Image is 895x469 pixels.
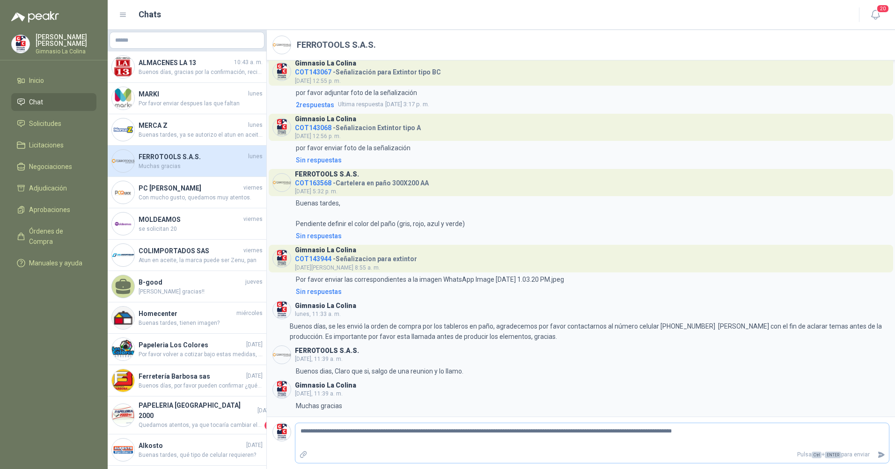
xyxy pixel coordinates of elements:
[139,400,256,421] h4: PAPELERIA [GEOGRAPHIC_DATA] 2000
[139,131,263,139] span: Buenas tardes, ya se autorizo el atun en aceite de girasol
[812,452,822,458] span: Ctrl
[139,340,244,350] h4: Papeleria Los Colores
[295,122,421,131] h4: - Señalizacion Extintor tipo A
[139,256,263,265] span: Atun en aceite, la marca puede ser Zenu, pan
[139,381,263,390] span: Buenos días, por favor pueden confirmar ¿qué medida y qué tipo de perno necesitan?
[12,35,29,53] img: Company Logo
[108,114,266,146] a: Company LogoMERCA ZlunesBuenas tardes, ya se autorizo el atun en aceite de girasol
[139,120,246,131] h4: MERCA Z
[294,286,889,297] a: Sin respuestas
[139,99,263,108] span: Por favor enviar despues las que faltan
[294,231,889,241] a: Sin respuestas
[273,174,291,191] img: Company Logo
[139,183,242,193] h4: PC [PERSON_NAME]
[139,8,161,21] h1: Chats
[108,334,266,365] a: Company LogoPapeleria Los Colores[DATE]Por favor volver a cotizar bajo estas medidas, gracias.
[295,303,356,308] h3: Gimnasio La Colina
[295,124,331,132] span: COT143068
[295,348,359,353] h3: FERROTOOLS S.A.S.
[139,287,263,296] span: [PERSON_NAME] gracias!!
[338,100,383,109] span: Ultima respuesta
[108,177,266,208] a: Company LogoPC [PERSON_NAME]viernesCon mucho gusto, quedamos muy atentos.
[311,447,874,463] p: Pulsa + para enviar
[36,34,96,47] p: [PERSON_NAME] [PERSON_NAME]
[112,439,134,461] img: Company Logo
[295,133,341,139] span: [DATE] 12:56 p. m.
[112,369,134,392] img: Company Logo
[139,225,263,234] span: se solicitan 20
[139,68,263,77] span: Buenos días, gracias por la confirmación, recibimos a satisfacción.
[295,253,417,262] h4: - Señalizacion para extintor
[139,152,246,162] h4: FERROTOOLS S.A.S.
[29,205,70,215] span: Aprobaciones
[273,381,291,398] img: Company Logo
[112,404,134,426] img: Company Logo
[295,177,429,186] h4: - Cartelera en paño 300X200 AA
[295,61,356,66] h3: Gimnasio La Colina
[295,179,331,187] span: COT163568
[248,152,263,161] span: lunes
[295,255,331,263] span: COT143944
[112,213,134,235] img: Company Logo
[876,4,889,13] span: 20
[248,121,263,130] span: lunes
[296,286,342,297] div: Sin respuestas
[273,118,291,136] img: Company Logo
[296,274,564,285] p: Por favor enviar las correspondientes a la imagen WhatsApp Image [DATE] 1.03.20 PM.jpeg
[338,100,429,109] span: [DATE] 3:17 p. m.
[11,179,96,197] a: Adjudicación
[246,340,263,349] span: [DATE]
[29,226,88,247] span: Órdenes de Compra
[243,215,263,224] span: viernes
[236,309,263,318] span: miércoles
[295,356,343,362] span: [DATE], 11:39 a. m.
[11,72,96,89] a: Inicio
[139,193,263,202] span: Con mucho gusto, quedamos muy atentos.
[243,183,263,192] span: viernes
[273,346,291,364] img: Company Logo
[112,118,134,141] img: Company Logo
[294,100,889,110] a: 2respuestasUltima respuesta[DATE] 3:17 p. m.
[139,371,244,381] h4: Ferretería Barbosa sas
[295,264,380,271] span: [DATE][PERSON_NAME] 8:55 a. m.
[296,88,417,98] p: por favor adjuntar foto de la señalización
[139,451,263,460] span: Buenas tardes, qué tipo de celular requieren?
[295,78,341,84] span: [DATE] 12:55 p. m.
[139,421,263,430] span: Quedamos atentos, ya que tocaría cambiar el precio
[296,231,342,241] div: Sin respuestas
[112,307,134,329] img: Company Logo
[29,140,64,150] span: Licitaciones
[11,222,96,250] a: Órdenes de Compra
[112,150,134,172] img: Company Logo
[295,311,341,317] span: lunes, 11:33 a. m.
[139,214,242,225] h4: MOLDEAMOS
[295,447,311,463] label: Adjuntar archivos
[296,198,465,229] p: Buenas tardes, Pendiente definir el color del paño (gris, rojo, azul y verde)
[11,136,96,154] a: Licitaciones
[112,87,134,110] img: Company Logo
[273,63,291,81] img: Company Logo
[295,117,356,122] h3: Gimnasio La Colina
[257,406,274,415] span: [DATE]
[246,441,263,450] span: [DATE]
[108,240,266,271] a: Company LogoCOLIMPORTADOS SASviernesAtun en aceite, la marca puede ser Zenu, pan
[296,155,342,165] div: Sin respuestas
[295,390,343,397] span: [DATE], 11:39 a. m.
[139,89,246,99] h4: MARKI
[295,188,337,195] span: [DATE] 5:32 p. m.
[139,58,232,68] h4: ALMACENES LA 13
[11,254,96,272] a: Manuales y ayuda
[108,396,266,434] a: Company LogoPAPELERIA [GEOGRAPHIC_DATA] 2000[DATE]Quedamos atentos, ya que tocaría cambiar el pre...
[273,36,291,54] img: Company Logo
[11,158,96,176] a: Negociaciones
[290,321,889,342] p: Buenos días, se les envió la orden de compra por los tableros en paño, agradecemos por favor cont...
[112,56,134,78] img: Company Logo
[248,89,263,98] span: lunes
[29,183,67,193] span: Adjudicación
[112,338,134,360] img: Company Logo
[11,11,59,22] img: Logo peakr
[296,100,334,110] span: 2 respuesta s
[243,246,263,255] span: viernes
[139,277,243,287] h4: B-good
[295,66,441,75] h4: - Señalización para Extintor tipo BC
